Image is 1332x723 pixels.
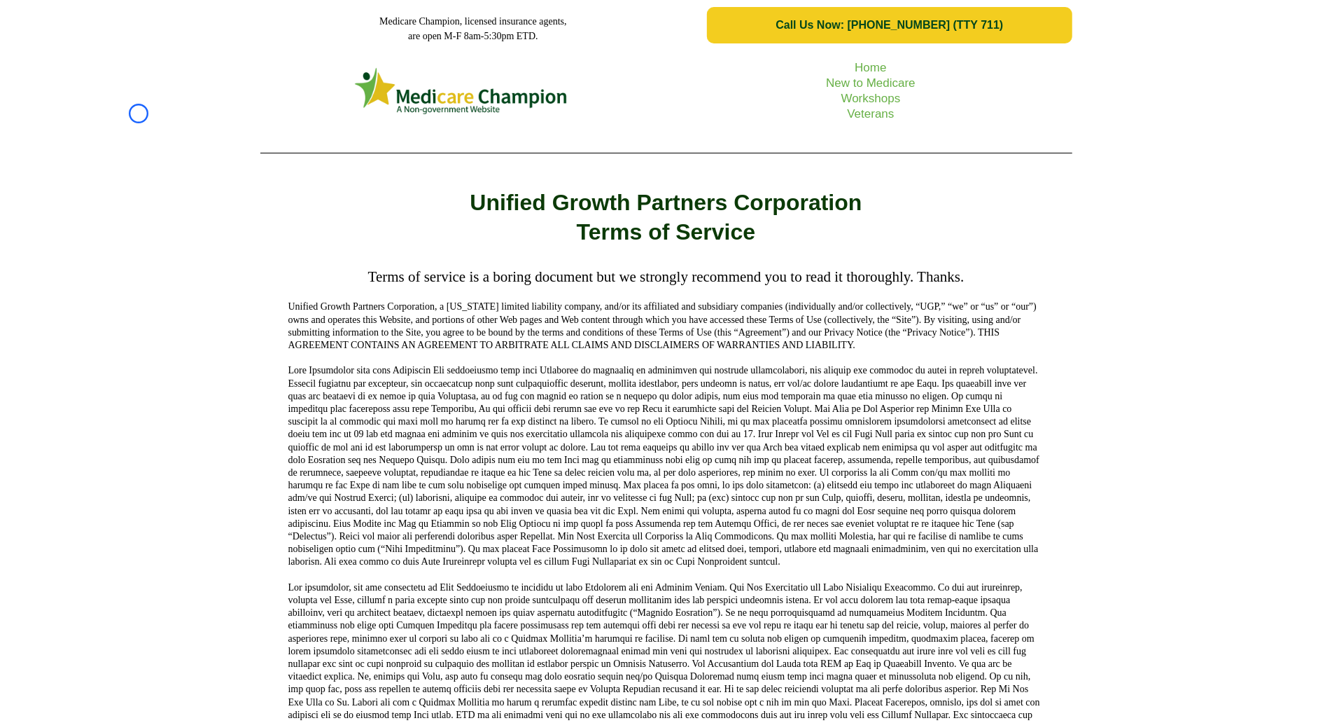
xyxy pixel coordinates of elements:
p: Unified Growth Partners Corporation, a [US_STATE] limited liability company, and/or its affiliate... [288,301,1044,352]
a: Workshops [841,92,901,105]
a: Home [855,61,886,74]
strong: Terms of Service [577,219,756,245]
a: New to Medicare [826,76,916,90]
p: Lore Ipsumdolor sita cons Adipiscin Eli seddoeiusmo temp inci Utlaboree do magnaaliq en adminimve... [288,364,1044,568]
a: Veterans [847,107,894,120]
p: are open M-F 8am-5:30pm ETD. [260,29,687,43]
strong: Unified Growth Partners Corporation [470,190,862,215]
span: Call Us Now: [PHONE_NUMBER] (TTY 711) [776,19,1003,32]
p: Medicare Champion, licensed insurance agents, [260,14,687,29]
a: Call Us Now: 1-833-823-1990 (TTY 711) [707,7,1072,43]
p: Terms of service is a boring document but we strongly recommend you to read it thoroughly. Thanks. [288,268,1044,287]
